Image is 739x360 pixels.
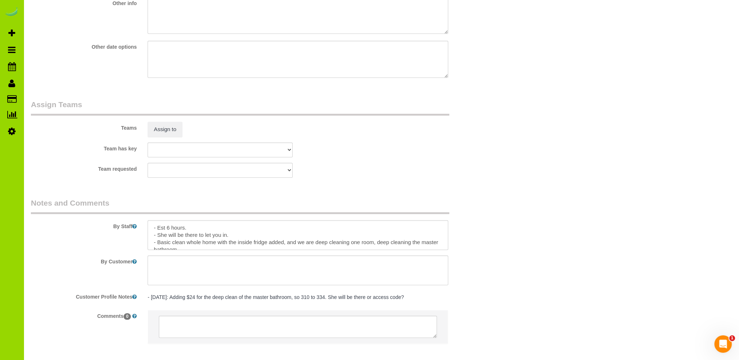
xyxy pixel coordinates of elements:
label: Comments [25,310,142,320]
label: Team requested [25,163,142,173]
span: 1 [729,335,735,341]
label: Team has key [25,142,142,152]
button: Assign to [148,122,182,137]
label: By Staff [25,220,142,230]
label: Other date options [25,41,142,50]
span: 0 [124,313,131,320]
label: Teams [25,122,142,132]
label: By Customer [25,255,142,265]
label: Customer Profile Notes [25,291,142,300]
legend: Notes and Comments [31,198,449,214]
pre: - [DATE]: Adding $24 for the deep clean of the master bathroom, so 310 to 334. She will be there ... [148,294,448,301]
iframe: Intercom live chat [714,335,732,353]
legend: Assign Teams [31,99,449,116]
img: Automaid Logo [4,7,19,17]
